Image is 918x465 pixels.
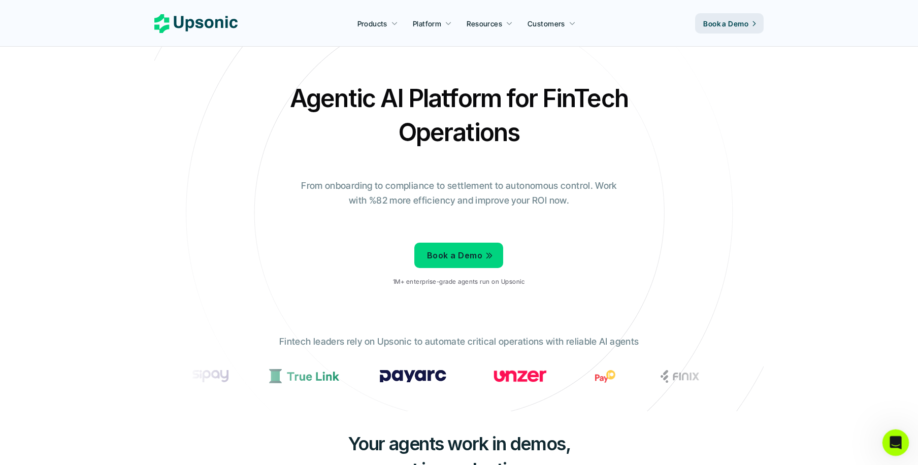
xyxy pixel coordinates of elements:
[351,14,404,32] a: Products
[279,335,639,349] p: Fintech leaders rely on Upsonic to automate critical operations with reliable AI agents
[348,433,571,455] span: Your agents work in demos,
[281,81,637,149] h2: Agentic AI Platform for FinTech Operations
[393,278,524,285] p: 1M+ enterprise-grade agents run on Upsonic
[294,179,624,208] p: From onboarding to compliance to settlement to autonomous control. Work with %82 more efficiency ...
[414,243,503,268] a: Book a Demo
[413,18,441,29] p: Platform
[467,18,502,29] p: Resources
[528,18,565,29] p: Customers
[882,429,909,456] iframe: Intercom live chat
[427,248,482,263] p: Book a Demo
[357,18,387,29] p: Products
[695,13,764,34] a: Book a Demo
[703,18,748,29] p: Book a Demo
